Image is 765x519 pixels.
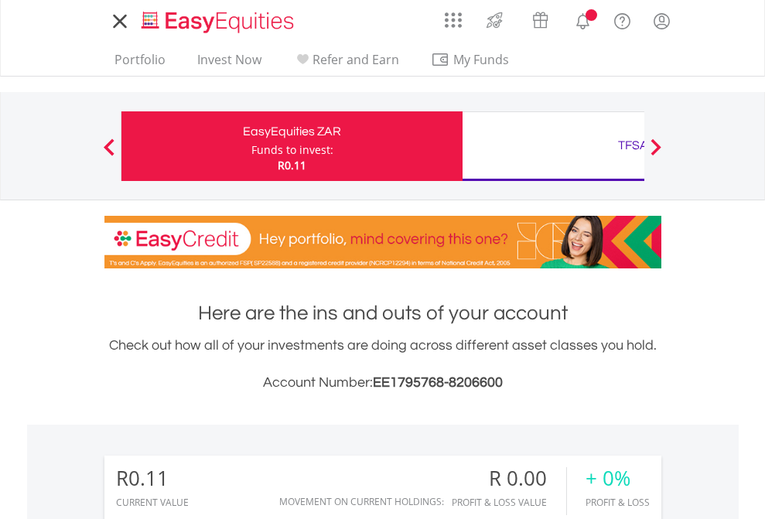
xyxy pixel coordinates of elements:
[278,158,306,172] span: R0.11
[116,497,189,507] div: CURRENT VALUE
[312,51,399,68] span: Refer and Earn
[104,372,661,394] h3: Account Number:
[251,142,333,158] div: Funds to invest:
[517,4,563,32] a: Vouchers
[445,12,462,29] img: grid-menu-icon.svg
[431,50,532,70] span: My Funds
[104,299,661,327] h1: Here are the ins and outs of your account
[563,4,603,35] a: Notifications
[586,497,650,507] div: Profit & Loss
[603,4,642,35] a: FAQ's and Support
[586,467,650,490] div: + 0%
[528,8,553,32] img: vouchers-v2.svg
[435,4,472,29] a: AppsGrid
[452,467,566,490] div: R 0.00
[452,497,566,507] div: Profit & Loss Value
[104,335,661,394] div: Check out how all of your investments are doing across different asset classes you hold.
[482,8,507,32] img: thrive-v2.svg
[287,52,405,76] a: Refer and Earn
[131,121,453,142] div: EasyEquities ZAR
[138,9,300,35] img: EasyEquities_Logo.png
[116,467,189,490] div: R0.11
[104,216,661,268] img: EasyCredit Promotion Banner
[135,4,300,35] a: Home page
[108,52,172,76] a: Portfolio
[373,375,503,390] span: EE1795768-8206600
[94,146,125,162] button: Previous
[279,497,444,507] div: Movement on Current Holdings:
[642,4,681,38] a: My Profile
[640,146,671,162] button: Next
[191,52,268,76] a: Invest Now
